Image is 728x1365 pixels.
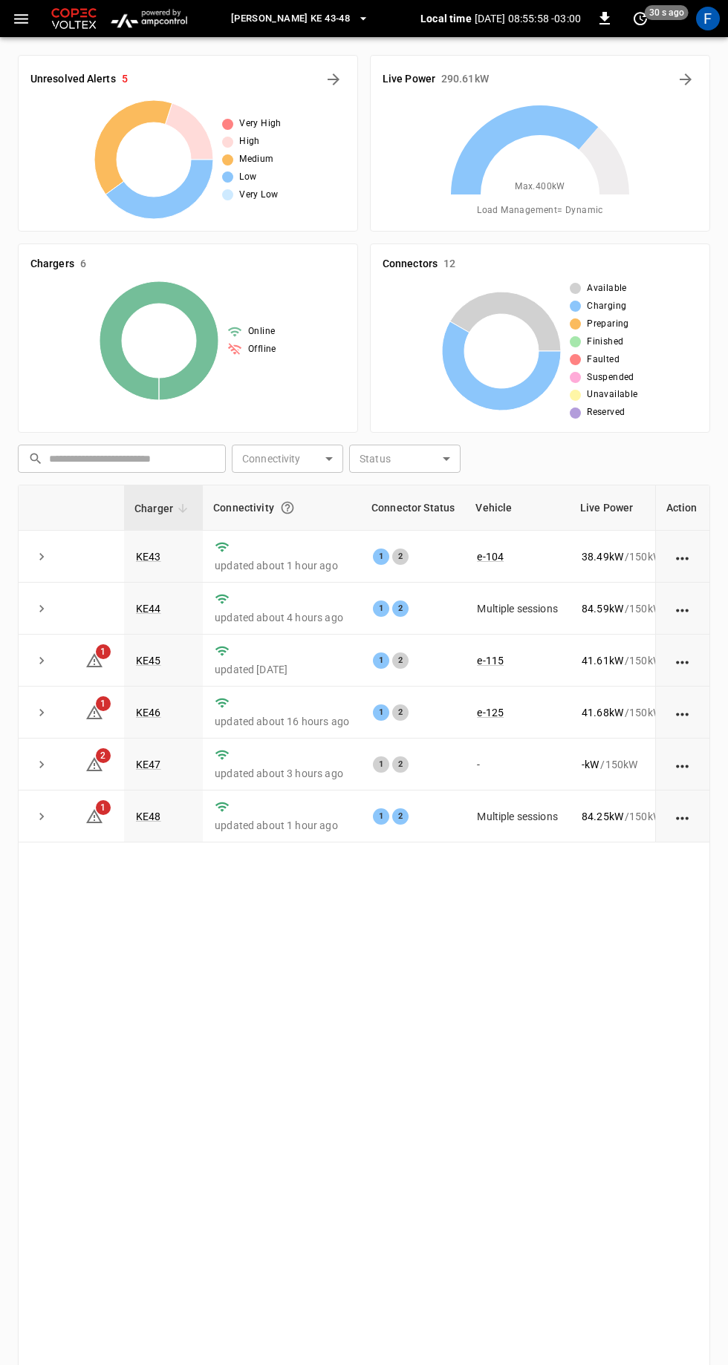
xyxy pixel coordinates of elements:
a: 2 [85,758,103,770]
div: action cell options [674,705,692,720]
h6: Unresolved Alerts [30,71,116,88]
p: 84.59 kW [582,601,623,616]
div: profile-icon [696,7,720,30]
div: 1 [373,704,389,721]
a: KE46 [136,707,161,718]
th: Vehicle [465,485,570,531]
div: 2 [392,808,409,825]
p: updated about 1 hour ago [215,818,349,833]
span: 1 [96,800,111,815]
button: expand row [30,753,53,776]
span: 1 [96,696,111,711]
div: 2 [392,704,409,721]
span: Suspended [587,370,634,385]
span: Very Low [239,188,278,203]
a: 1 [85,810,103,822]
h6: Chargers [30,256,74,272]
td: - [465,739,570,790]
a: 1 [85,654,103,666]
span: Unavailable [587,387,637,402]
div: / 150 kW [582,601,662,616]
h6: 12 [443,256,455,272]
div: 2 [392,549,409,565]
button: Energy Overview [674,68,698,91]
div: / 150 kW [582,705,662,720]
div: Connectivity [213,494,351,521]
h6: 290.61 kW [441,71,489,88]
p: updated about 1 hour ago [215,558,349,573]
span: Load Management = Dynamic [477,203,603,218]
span: Max. 400 kW [515,180,565,194]
div: 2 [392,652,409,669]
td: Multiple sessions [465,790,570,842]
h6: 6 [80,256,86,272]
th: Connector Status [361,485,465,531]
button: All Alerts [322,68,345,91]
a: e-125 [477,707,504,718]
img: ampcontrol.io logo [105,4,192,33]
p: 38.49 kW [582,549,623,564]
div: / 150 kW [582,549,662,564]
h6: Live Power [383,71,435,88]
span: Medium [239,152,273,167]
button: expand row [30,701,53,724]
span: Low [239,170,256,185]
p: updated [DATE] [215,662,349,677]
a: e-104 [477,551,504,563]
span: 1 [96,644,111,659]
p: 84.25 kW [582,809,623,824]
span: Preparing [587,317,629,332]
span: Offline [248,342,276,357]
span: Available [587,281,627,296]
p: [DATE] 08:55:58 -03:00 [475,11,581,26]
span: 30 s ago [645,5,689,20]
h6: 5 [122,71,128,88]
p: - kW [582,757,599,772]
td: Multiple sessions [465,583,570,635]
span: Very High [239,117,282,131]
span: Online [248,324,275,339]
p: 41.61 kW [582,653,623,668]
a: KE44 [136,603,161,615]
span: Finished [587,335,623,350]
p: updated about 4 hours ago [215,610,349,625]
div: 2 [392,756,409,773]
div: 1 [373,600,389,617]
h6: Connectors [383,256,438,272]
span: High [239,134,260,149]
a: KE43 [136,551,161,563]
button: set refresh interval [628,7,652,30]
p: updated about 3 hours ago [215,766,349,781]
span: Charging [587,299,626,314]
button: expand row [30,546,53,568]
div: / 150 kW [582,757,662,772]
a: KE45 [136,655,161,667]
button: [PERSON_NAME] KE 43-48 [225,4,375,33]
th: Live Power [570,485,674,531]
div: / 150 kW [582,809,662,824]
a: 1 [85,706,103,718]
div: 1 [373,652,389,669]
p: Local time [420,11,472,26]
a: KE48 [136,811,161,822]
th: Action [655,485,709,531]
a: KE47 [136,759,161,770]
div: / 150 kW [582,653,662,668]
a: e-115 [477,655,504,667]
span: Charger [134,500,192,517]
div: 1 [373,808,389,825]
div: action cell options [674,653,692,668]
div: action cell options [674,549,692,564]
div: action cell options [674,809,692,824]
span: Reserved [587,405,625,420]
button: expand row [30,805,53,828]
p: 41.68 kW [582,705,623,720]
img: Customer Logo [48,4,100,33]
button: expand row [30,649,53,672]
div: 1 [373,756,389,773]
span: Faulted [587,353,620,367]
div: action cell options [674,601,692,616]
div: 1 [373,549,389,565]
button: Connection between the charger and our software. [274,494,301,521]
div: 2 [392,600,409,617]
